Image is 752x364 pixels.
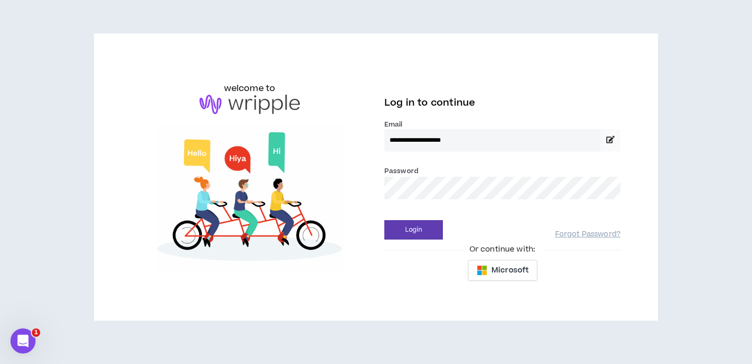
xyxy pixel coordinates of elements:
img: Welcome to Wripple [132,124,368,272]
span: Log in to continue [384,96,475,109]
iframe: Intercom live chat [10,328,36,354]
a: Forgot Password? [555,230,620,240]
button: Microsoft [468,260,537,281]
span: Or continue with: [462,244,543,255]
img: logo-brand.png [199,95,300,115]
h6: welcome to [224,82,276,95]
button: Login [384,220,443,240]
label: Email [384,120,620,129]
span: 1 [32,328,40,337]
label: Password [384,166,418,176]
span: Microsoft [491,265,528,276]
